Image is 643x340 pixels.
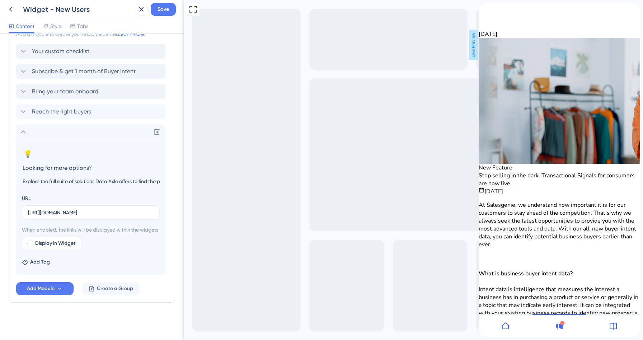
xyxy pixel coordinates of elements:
span: Add Tag [30,258,50,266]
span: Growth Hub [16,2,50,11]
div: Widget - New Users [23,4,132,14]
span: Content [16,22,34,31]
div: Reach the right buyers [16,104,168,119]
span: Tabs [77,22,88,31]
div: URL [22,194,31,202]
div: Bring your team onboard [16,84,168,99]
span: Create a Group [97,284,133,293]
span: [DATE] [6,185,24,192]
span: Live Preview [285,30,294,60]
input: Description [22,177,161,186]
button: Add Tag [22,258,50,266]
div: Your custom checklist [16,44,168,59]
span: Display in Widget [35,239,75,248]
span: Save [158,5,169,14]
div: 3 [55,4,57,10]
span: Your custom checklist [32,47,89,56]
span: Add a module to create your resource center. [16,31,118,37]
span: Reach the right buyers [32,107,91,116]
button: Add Module [16,282,74,295]
a: Learn More. [118,31,145,37]
button: 💡 [22,148,33,159]
input: your.website.com/path [28,209,154,216]
span: Style [50,22,61,31]
div: Subscribe & get 1 month of Buyer Intent [16,64,168,79]
input: Header [22,162,161,173]
span: Add Module [27,284,55,293]
span: When enabled, the links will be displayed within the widgets [22,225,160,234]
button: Save [151,3,176,16]
span: Subscribe & get 1 month of Buyer Intent [32,67,136,76]
span: Bring your team onboard [32,87,98,96]
button: Create a Group [82,282,140,295]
